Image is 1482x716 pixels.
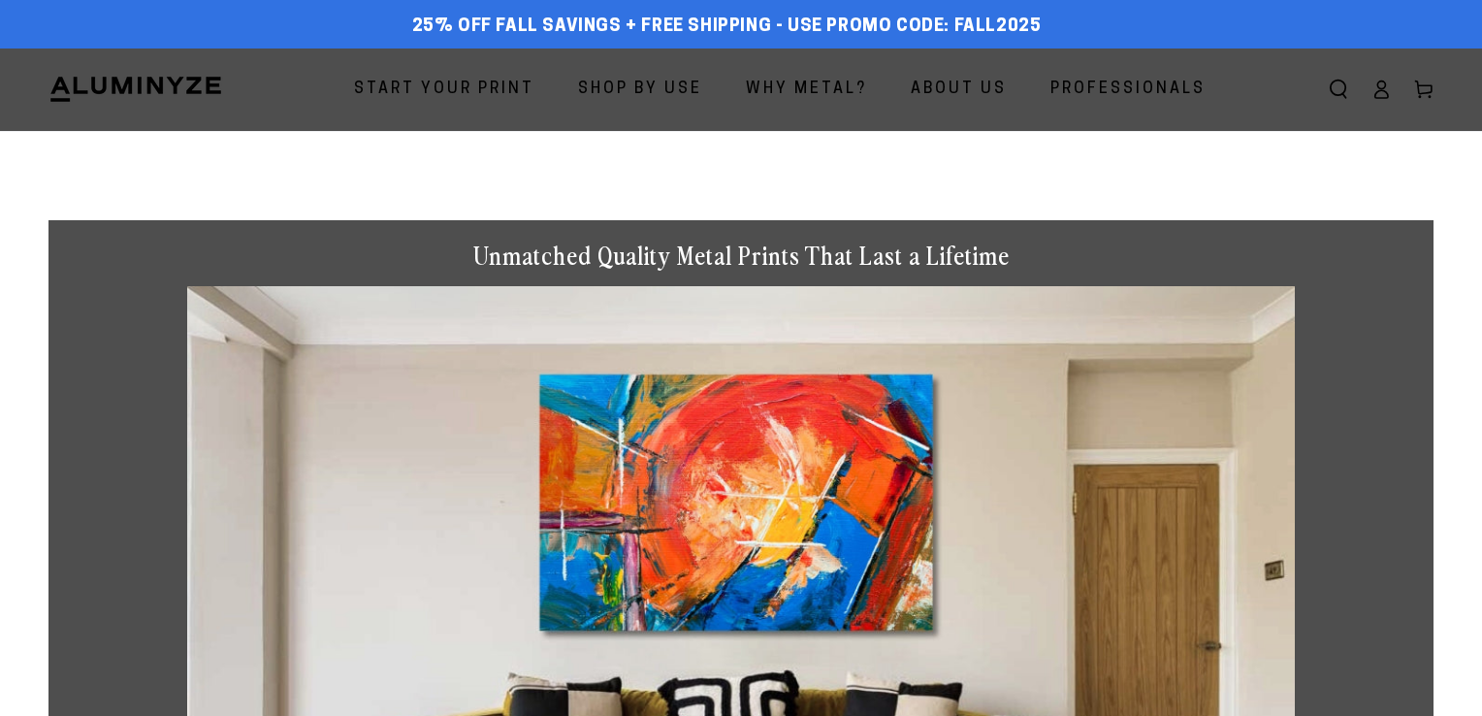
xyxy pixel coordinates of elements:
[412,16,1042,38] span: 25% off FALL Savings + Free Shipping - Use Promo Code: FALL2025
[1036,64,1220,115] a: Professionals
[746,76,867,104] span: Why Metal?
[896,64,1021,115] a: About Us
[48,131,1434,181] h1: Metal Prints
[564,64,717,115] a: Shop By Use
[339,64,549,115] a: Start Your Print
[354,76,534,104] span: Start Your Print
[187,240,1295,272] h1: Unmatched Quality Metal Prints That Last a Lifetime
[1050,76,1206,104] span: Professionals
[911,76,1007,104] span: About Us
[731,64,882,115] a: Why Metal?
[578,76,702,104] span: Shop By Use
[1317,68,1360,111] summary: Search our site
[48,75,223,104] img: Aluminyze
